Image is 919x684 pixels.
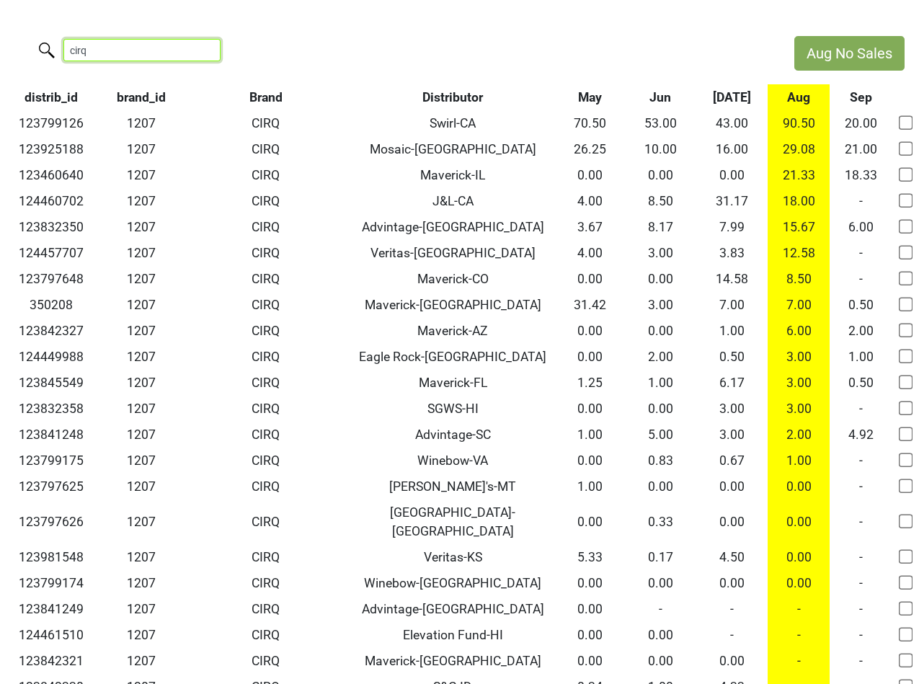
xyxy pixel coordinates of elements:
[626,499,696,544] td: 0.33
[350,422,555,448] td: Advintage-SC
[696,474,768,499] td: 0.00
[696,188,768,214] td: 31.17
[102,188,181,214] td: 1207
[626,622,696,648] td: 0.00
[768,214,830,240] td: 15.67
[102,544,181,570] td: 1207
[626,136,696,162] td: 10.00
[350,318,555,344] td: Maverick-AZ
[555,596,625,622] td: 0.00
[102,266,181,292] td: 1207
[830,266,892,292] td: -
[626,596,696,622] td: -
[555,240,625,266] td: 4.00
[768,448,830,474] td: 1.00
[102,136,181,162] td: 1207
[696,266,768,292] td: 14.58
[555,422,625,448] td: 1.00
[626,266,696,292] td: 0.00
[181,474,350,499] td: CIRQ
[181,544,350,570] td: CIRQ
[350,544,555,570] td: Veritas-KS
[830,240,892,266] td: -
[768,544,830,570] td: 0.00
[830,136,892,162] td: 21.00
[181,240,350,266] td: CIRQ
[555,499,625,544] td: 0.00
[626,396,696,422] td: 0.00
[102,110,181,136] td: 1207
[555,544,625,570] td: 5.33
[768,422,830,448] td: 2.00
[555,292,625,318] td: 31.42
[181,596,350,622] td: CIRQ
[102,422,181,448] td: 1207
[555,370,625,396] td: 1.25
[350,188,555,214] td: J&L-CA
[102,370,181,396] td: 1207
[102,396,181,422] td: 1207
[696,648,768,674] td: 0.00
[350,136,555,162] td: Mosaic-[GEOGRAPHIC_DATA]
[102,344,181,370] td: 1207
[768,136,830,162] td: 29.08
[555,622,625,648] td: 0.00
[181,570,350,596] td: CIRQ
[350,370,555,396] td: Maverick-FL
[626,214,696,240] td: 8.17
[626,570,696,596] td: 0.00
[350,648,555,674] td: Maverick-[GEOGRAPHIC_DATA]
[830,570,892,596] td: -
[555,266,625,292] td: 0.00
[555,474,625,499] td: 1.00
[555,162,625,188] td: 0.00
[768,110,830,136] td: 90.50
[102,214,181,240] td: 1207
[768,188,830,214] td: 18.00
[626,474,696,499] td: 0.00
[181,84,350,110] th: Brand: activate to sort column ascending
[555,570,625,596] td: 0.00
[555,648,625,674] td: 0.00
[350,570,555,596] td: Winebow-[GEOGRAPHIC_DATA]
[830,318,892,344] td: 2.00
[830,188,892,214] td: -
[626,188,696,214] td: 8.50
[830,596,892,622] td: -
[768,370,830,396] td: 3.00
[350,344,555,370] td: Eagle Rock-[GEOGRAPHIC_DATA]
[768,344,830,370] td: 3.00
[696,596,768,622] td: -
[696,344,768,370] td: 0.50
[626,344,696,370] td: 2.00
[830,370,892,396] td: 0.50
[830,544,892,570] td: -
[696,396,768,422] td: 3.00
[830,474,892,499] td: -
[830,422,892,448] td: 4.92
[696,422,768,448] td: 3.00
[181,422,350,448] td: CIRQ
[350,499,555,544] td: [GEOGRAPHIC_DATA]-[GEOGRAPHIC_DATA]
[102,622,181,648] td: 1207
[102,570,181,596] td: 1207
[181,448,350,474] td: CIRQ
[626,448,696,474] td: 0.83
[830,499,892,544] td: -
[626,292,696,318] td: 3.00
[181,110,350,136] td: CIRQ
[555,188,625,214] td: 4.00
[555,84,625,110] th: May: activate to sort column ascending
[350,292,555,318] td: Maverick-[GEOGRAPHIC_DATA]
[350,240,555,266] td: Veritas-[GEOGRAPHIC_DATA]
[768,596,830,622] td: -
[696,136,768,162] td: 16.00
[626,110,696,136] td: 53.00
[768,266,830,292] td: 8.50
[350,214,555,240] td: Advintage-[GEOGRAPHIC_DATA]
[181,370,350,396] td: CIRQ
[830,648,892,674] td: -
[892,84,919,110] th: &nbsp;: activate to sort column ascending
[181,136,350,162] td: CIRQ
[350,84,555,110] th: Distributor: activate to sort column ascending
